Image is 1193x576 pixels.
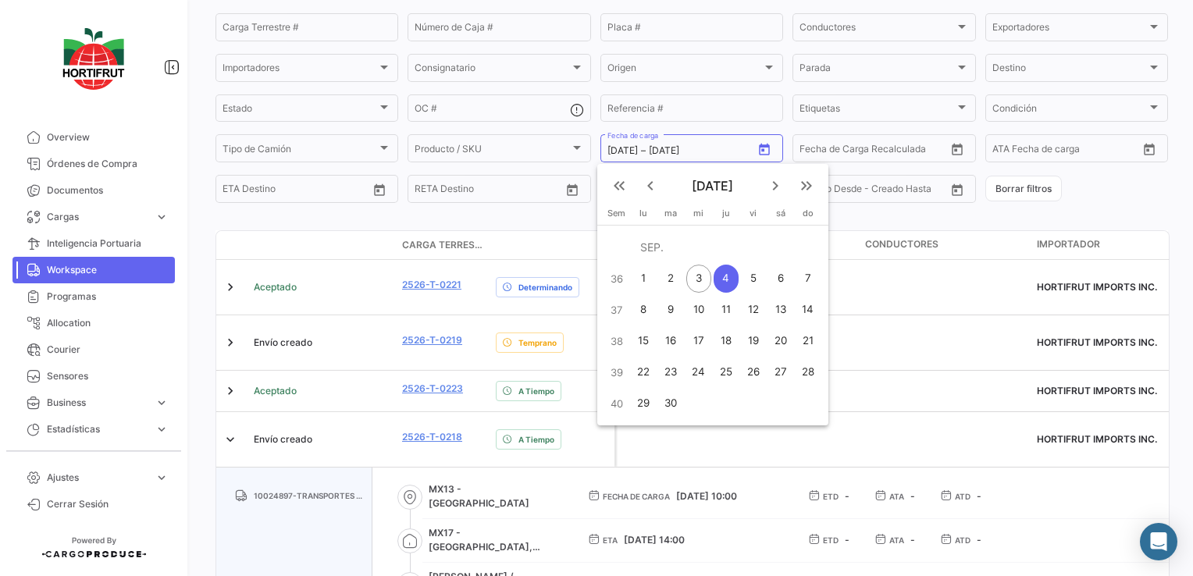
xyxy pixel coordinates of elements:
div: 25 [714,358,738,386]
button: 25 de septiembre de 2025 [713,357,740,388]
div: 28 [796,358,821,386]
button: 8 de septiembre de 2025 [630,294,657,325]
button: 15 de septiembre de 2025 [630,325,657,357]
div: 4 [714,265,738,293]
span: sá [776,208,785,219]
div: 6 [768,265,793,293]
div: 13 [768,296,793,324]
button: 22 de septiembre de 2025 [630,357,657,388]
mat-icon: keyboard_double_arrow_right [797,176,816,195]
mat-icon: keyboard_arrow_right [766,176,785,195]
div: 17 [686,327,711,355]
button: 24 de septiembre de 2025 [685,357,712,388]
div: 18 [714,327,738,355]
button: 10 de septiembre de 2025 [685,294,712,325]
button: 1 de septiembre de 2025 [630,263,657,294]
td: 39 [604,357,630,388]
div: 21 [796,327,821,355]
div: 24 [686,358,711,386]
button: 17 de septiembre de 2025 [685,325,712,357]
div: 7 [796,265,821,293]
div: 1 [631,265,655,293]
td: 36 [604,263,630,294]
button: 6 de septiembre de 2025 [767,263,794,294]
span: do [803,208,814,219]
button: 28 de septiembre de 2025 [794,357,822,388]
div: 19 [741,327,765,355]
div: 20 [768,327,793,355]
button: 18 de septiembre de 2025 [713,325,740,357]
div: 11 [714,296,738,324]
button: 20 de septiembre de 2025 [767,325,794,357]
div: 30 [658,389,683,418]
span: [DATE] [666,178,760,194]
button: 4 de septiembre de 2025 [713,263,740,294]
div: Abrir Intercom Messenger [1140,523,1177,560]
button: 19 de septiembre de 2025 [739,325,767,357]
div: 14 [796,296,821,324]
td: 37 [604,294,630,325]
span: lu [639,208,647,219]
mat-icon: keyboard_double_arrow_left [610,176,629,195]
mat-icon: keyboard_arrow_left [641,176,660,195]
button: 16 de septiembre de 2025 [657,325,685,357]
button: 26 de septiembre de 2025 [739,357,767,388]
button: 9 de septiembre de 2025 [657,294,685,325]
div: 26 [741,358,765,386]
td: SEP. [630,232,822,263]
div: 10 [686,296,711,324]
div: 3 [686,265,711,293]
div: 23 [658,358,683,386]
td: 38 [604,325,630,357]
button: 23 de septiembre de 2025 [657,357,685,388]
button: 5 de septiembre de 2025 [739,263,767,294]
button: 11 de septiembre de 2025 [713,294,740,325]
div: 15 [631,327,655,355]
button: 14 de septiembre de 2025 [794,294,822,325]
div: 5 [741,265,765,293]
button: 30 de septiembre de 2025 [657,388,685,419]
span: vi [750,208,757,219]
button: 21 de septiembre de 2025 [794,325,822,357]
div: 12 [741,296,765,324]
button: 2 de septiembre de 2025 [657,263,685,294]
button: 29 de septiembre de 2025 [630,388,657,419]
span: ma [664,208,677,219]
div: 22 [631,358,655,386]
div: 29 [631,389,655,418]
div: 9 [658,296,683,324]
td: 40 [604,388,630,419]
div: 2 [658,265,683,293]
button: 7 de septiembre de 2025 [794,263,822,294]
th: Sem [604,208,630,225]
div: 8 [631,296,655,324]
button: 13 de septiembre de 2025 [767,294,794,325]
button: 12 de septiembre de 2025 [739,294,767,325]
span: ju [722,208,730,219]
button: 27 de septiembre de 2025 [767,357,794,388]
div: 16 [658,327,683,355]
div: 27 [768,358,793,386]
span: mi [693,208,703,219]
button: 3 de septiembre de 2025 [685,263,712,294]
